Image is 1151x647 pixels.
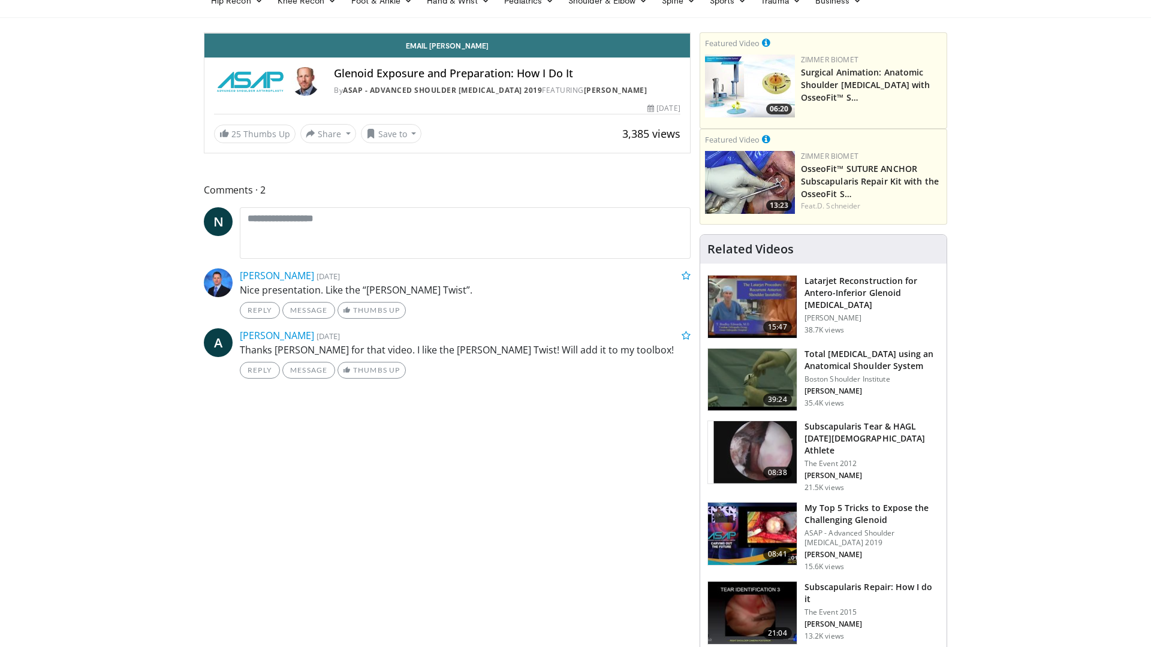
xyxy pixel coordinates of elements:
[622,126,680,141] span: 3,385 views
[805,325,844,335] p: 38.7K views
[705,55,795,117] a: 06:20
[707,421,939,492] a: 08:38 Subscapularis Tear & HAGL [DATE][DEMOGRAPHIC_DATA] Athlete The Event 2012 [PERSON_NAME] 21....
[805,374,939,384] p: Boston Shoulder Institute
[805,483,844,492] p: 21.5K views
[231,128,241,140] span: 25
[801,201,942,211] div: Feat.
[801,163,939,199] a: OsseoFit™ SUTURE ANCHOR Subscapularis Repair Kit with the OsseoFit S…
[707,275,939,338] a: 15:47 Latarjet Reconstruction for Antero-Inferior Glenoid [MEDICAL_DATA] [PERSON_NAME] 38.7K views
[801,55,858,65] a: Zimmer Biomet
[240,302,280,319] a: Reply
[805,313,939,323] p: [PERSON_NAME]
[705,38,760,49] small: Featured Video
[705,134,760,145] small: Featured Video
[707,581,939,645] a: 21:04 Subscapularis Repair: How I do it The Event 2015 [PERSON_NAME] 13.2K views
[766,104,792,114] span: 06:20
[805,550,939,560] p: [PERSON_NAME]
[707,242,794,256] h4: Related Videos
[214,67,286,96] img: ASAP - Advanced Shoulder ArthroPlasty 2019
[707,348,939,412] a: 39:24 Total [MEDICAL_DATA] using an Anatomical Shoulder System Boston Shoulder Institute [PERSON_...
[766,200,792,211] span: 13:23
[705,151,795,214] img: 40c8acad-cf15-4485-a741-123ec1ccb0c0.150x105_q85_crop-smart_upscale.jpg
[805,398,844,408] p: 35.4K views
[291,67,320,96] img: Avatar
[240,269,314,282] a: [PERSON_NAME]
[240,283,691,297] p: Nice presentation. Like the “[PERSON_NAME] Twist”.
[338,302,405,319] a: Thumbs Up
[763,548,792,560] span: 08:41
[240,362,280,379] a: Reply
[805,386,939,396] p: [PERSON_NAME]
[282,362,335,379] a: Message
[300,124,356,143] button: Share
[282,302,335,319] a: Message
[805,502,939,526] h3: My Top 5 Tricks to Expose the Challenging Glenoid
[317,271,340,282] small: [DATE]
[805,348,939,372] h3: Total [MEDICAL_DATA] using an Anatomical Shoulder System
[805,607,939,617] p: The Event 2015
[763,467,792,479] span: 08:38
[817,201,860,211] a: D. Schneider
[204,328,233,357] a: A
[334,67,680,80] h4: Glenoid Exposure and Preparation: How I Do It
[204,268,233,297] img: Avatar
[584,85,647,95] a: [PERSON_NAME]
[708,276,797,338] img: 38708_0000_3.png.150x105_q85_crop-smart_upscale.jpg
[707,502,939,572] a: 08:41 My Top 5 Tricks to Expose the Challenging Glenoid ASAP - Advanced Shoulder [MEDICAL_DATA] 2...
[801,66,930,103] a: Surgical Animation: Anatomic Shoulder [MEDICAL_DATA] with OsseoFit™ S…
[708,349,797,411] img: 38824_0000_3.png.150x105_q85_crop-smart_upscale.jpg
[708,503,797,565] img: b61a968a-1fa8-450f-8774-24c9f99181bb.150x105_q85_crop-smart_upscale.jpg
[805,581,939,605] h3: Subscapularis Repair: How I do it
[805,631,844,641] p: 13.2K views
[708,582,797,644] img: 55f22b66-1b58-43ce-9ba4-271432277878.150x105_q85_crop-smart_upscale.jpg
[763,627,792,639] span: 21:04
[317,331,340,341] small: [DATE]
[708,421,797,483] img: 5SPjETdNCPS-ZANX4xMDoxOjB1O8AjAz_2.150x105_q85_crop-smart_upscale.jpg
[214,125,296,143] a: 25 Thumbs Up
[361,124,422,143] button: Save to
[805,421,939,456] h3: Subscapularis Tear & HAGL [DATE][DEMOGRAPHIC_DATA] Athlete
[647,103,680,114] div: [DATE]
[801,151,858,161] a: Zimmer Biomet
[805,471,939,480] p: [PERSON_NAME]
[204,34,690,58] a: Email [PERSON_NAME]
[705,55,795,117] img: 84e7f812-2061-4fff-86f6-cdff29f66ef4.150x105_q85_crop-smart_upscale.jpg
[338,362,405,379] a: Thumbs Up
[805,528,939,548] p: ASAP - Advanced Shoulder [MEDICAL_DATA] 2019
[240,343,691,357] p: Thanks [PERSON_NAME] for that video. I like the [PERSON_NAME] Twist! Will add it to my toolbox!
[334,85,680,96] div: By FEATURING
[805,562,844,572] p: 15.6K views
[763,321,792,333] span: 15:47
[705,151,795,214] a: 13:23
[763,394,792,406] span: 39:24
[805,619,939,629] p: [PERSON_NAME]
[204,33,690,34] video-js: Video Player
[343,85,542,95] a: ASAP - Advanced Shoulder [MEDICAL_DATA] 2019
[805,275,939,311] h3: Latarjet Reconstruction for Antero-Inferior Glenoid [MEDICAL_DATA]
[805,459,939,468] p: The Event 2012
[204,182,691,198] span: Comments 2
[204,207,233,236] a: N
[240,329,314,342] a: [PERSON_NAME]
